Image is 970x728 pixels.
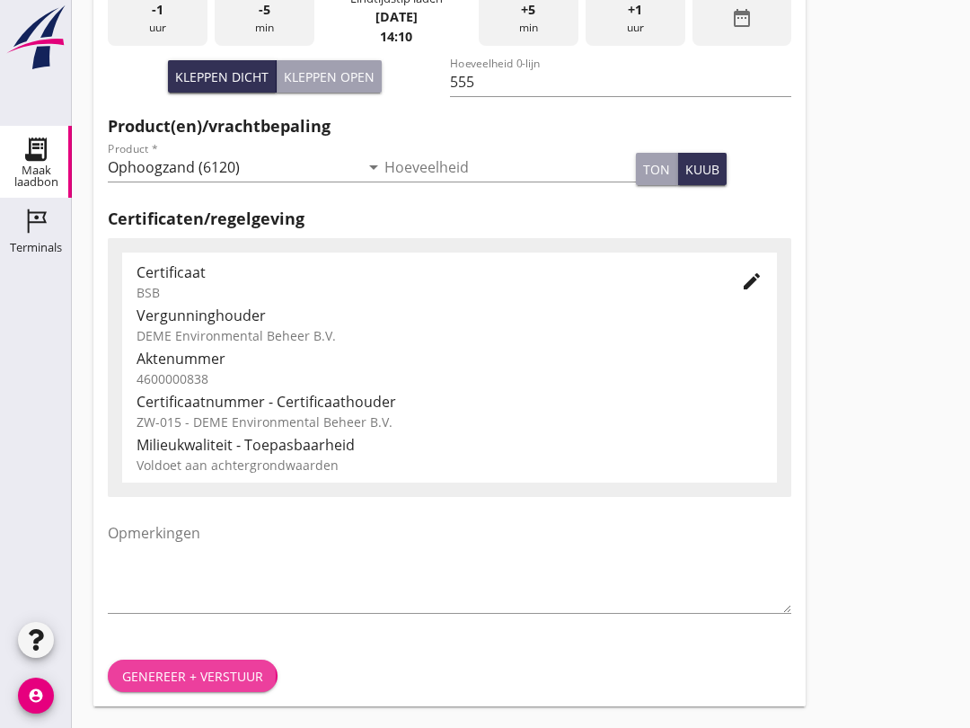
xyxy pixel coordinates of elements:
[137,283,712,302] div: BSB
[731,7,753,29] i: date_range
[137,434,763,456] div: Milieukwaliteit - Toepasbaarheid
[137,413,763,431] div: ZW-015 - DEME Environmental Beheer B.V.
[137,456,763,475] div: Voldoet aan achtergrondwaarden
[643,160,670,179] div: ton
[108,153,359,182] input: Product *
[277,60,382,93] button: Kleppen open
[10,242,62,253] div: Terminals
[380,28,412,45] strong: 14:10
[168,60,277,93] button: Kleppen dicht
[284,67,375,86] div: Kleppen open
[122,667,263,686] div: Genereer + verstuur
[678,153,727,185] button: kuub
[108,114,791,138] h2: Product(en)/vrachtbepaling
[137,391,763,413] div: Certificaatnummer - Certificaathouder
[137,348,763,369] div: Aktenummer
[741,271,763,292] i: edit
[137,262,712,283] div: Certificaat
[4,4,68,71] img: logo-small.a267ee39.svg
[108,660,278,692] button: Genereer + verstuur
[636,153,678,185] button: ton
[137,305,763,326] div: Vergunninghouder
[375,8,418,25] strong: [DATE]
[175,67,269,86] div: Kleppen dicht
[363,156,384,178] i: arrow_drop_down
[450,67,792,96] input: Hoeveelheid 0-lijn
[108,207,791,231] h2: Certificaten/regelgeving
[18,678,54,714] i: account_circle
[137,369,763,388] div: 4600000838
[384,153,636,182] input: Hoeveelheid
[108,519,791,613] textarea: Opmerkingen
[137,326,763,345] div: DEME Environmental Beheer B.V.
[685,160,719,179] div: kuub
